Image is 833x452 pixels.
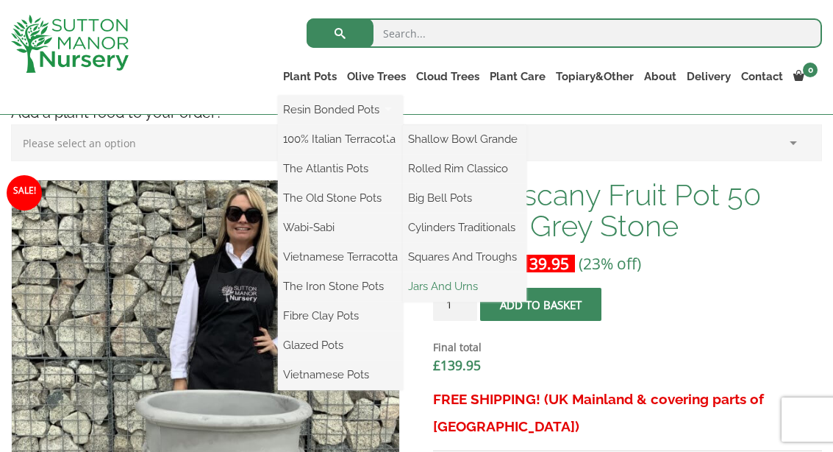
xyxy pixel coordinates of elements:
a: Cloud Trees [411,66,485,87]
button: Add to basket [480,288,601,321]
a: The Atlantis Pots [278,158,403,180]
span: (23% off) [579,253,641,274]
img: logo [11,15,129,73]
a: Contact [736,66,788,87]
a: The Old Stone Pots [278,187,403,209]
a: Olive Trees [342,66,411,87]
a: Plant Pots [278,66,342,87]
a: Wabi-Sabi [278,216,403,239]
bdi: 139.95 [512,253,569,274]
a: Resin Bonded Pots [278,99,403,121]
dt: Final total [433,339,822,356]
a: Glazed Pots [278,334,403,356]
h1: The Tuscany Fruit Pot 50 Colour Grey Stone [433,180,822,241]
a: Rolled Rim Classico [403,158,526,180]
a: Vietnamese Pots [278,364,403,386]
a: Plant Care [485,66,551,87]
a: Delivery [682,66,736,87]
a: Jars And Urns [403,275,526,297]
input: Product quantity [433,288,477,321]
input: Search... [307,18,822,48]
a: About [639,66,682,87]
a: Squares And Troughs [403,246,526,268]
h3: FREE SHIPPING! (UK Mainland & covering parts of [GEOGRAPHIC_DATA]) [433,386,822,440]
a: Big Bell Pots [403,187,526,209]
a: 100% Italian Terracotta [278,128,403,150]
a: Cylinders Traditionals [403,216,526,239]
a: The Iron Stone Pots [278,275,403,297]
span: 0 [803,63,818,77]
a: Topiary&Other [551,66,639,87]
span: £ [433,356,440,374]
a: 0 [788,66,822,87]
a: Shallow Bowl Grande [403,128,526,150]
a: Vietnamese Terracotta [278,246,403,268]
span: Sale! [7,175,42,211]
a: Fibre Clay Pots [278,305,403,327]
bdi: 139.95 [433,356,481,374]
